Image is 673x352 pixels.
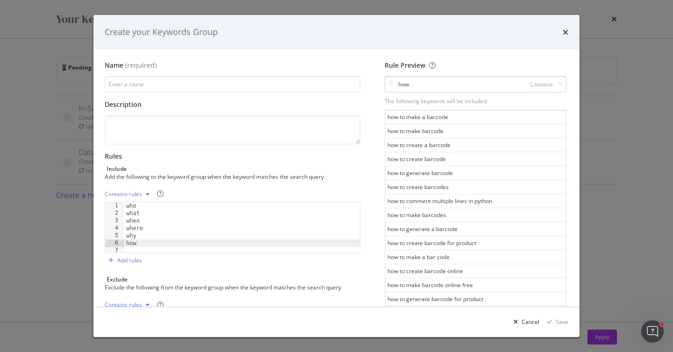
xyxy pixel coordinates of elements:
span: (required) [125,61,157,70]
div: modal [93,15,580,337]
div: how to create barcode [385,152,566,166]
div: Add the following to the keyword group when the keyword matches the search query [105,173,358,181]
div: how to generate barcode for product [385,292,566,306]
div: how to generate a barcode [385,222,566,236]
div: 4 [105,225,124,232]
iframe: Intercom live chat [641,320,664,343]
div: 7 [105,247,124,254]
div: 5 [105,232,124,239]
div: Create your Keywords Group [105,26,218,38]
button: Contains rules [105,187,153,202]
div: how to make a barcode [385,110,566,124]
div: how to make a bar code [385,250,566,264]
div: how to make barcodes [385,208,566,222]
div: Exclude the following from the keyword group when the keyword matches the search query [105,283,358,291]
div: The following keywords will be included: [385,97,566,105]
div: how to comment multiple lines in python [385,194,566,208]
div: Contains [530,80,553,88]
div: Contains rules [105,302,142,308]
div: how to generate barcode [385,166,566,180]
input: Enter a name [105,76,360,92]
input: Choose one of your rules to preview the keywords [385,76,566,92]
div: how to make barcode [385,124,566,138]
button: Cancel [510,315,539,330]
div: how to make barcode online free [385,278,566,292]
button: Save [543,315,568,330]
div: Exclude [107,275,128,283]
button: Contains rules [105,297,153,312]
div: how to create barcodes [385,180,566,194]
div: 6 [105,239,124,247]
div: 2 [105,210,124,217]
div: Include [107,165,127,173]
div: how to generate barcode for products [385,306,566,320]
button: Add rules [105,253,142,268]
div: how to create barcode for product [385,236,566,250]
div: Name [105,61,123,70]
div: Add rules [117,256,142,264]
div: Save [556,318,568,326]
div: 3 [105,217,124,225]
div: Contains rules [105,191,142,197]
div: 1 [105,202,124,210]
div: how to create a barcode [385,138,566,152]
div: Rules [105,152,360,161]
div: Rule Preview [385,61,566,70]
div: how to create barcode online [385,264,566,278]
div: Description [105,100,360,109]
div: Cancel [522,318,539,326]
div: times [563,26,568,38]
